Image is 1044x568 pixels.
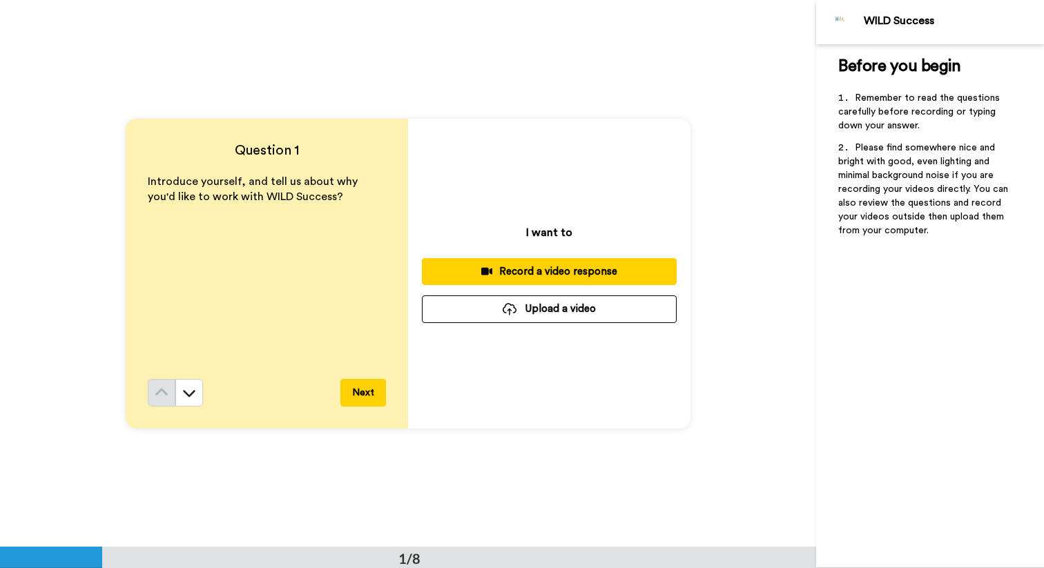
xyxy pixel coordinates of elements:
[838,58,960,75] span: Before you begin
[376,549,443,568] div: 1/8
[148,176,360,203] span: Introduce yourself, and tell us about why you'd like to work with WILD Success?
[148,141,386,160] h4: Question 1
[864,14,1043,28] div: WILD Success
[340,379,386,407] button: Next
[422,258,677,285] button: Record a video response
[824,6,857,39] img: Profile Image
[433,264,666,279] div: Record a video response
[838,143,1011,235] span: Please find somewhere nice and bright with good, even lighting and minimal background noise if yo...
[838,93,1003,130] span: Remember to read the questions carefully before recording or typing down your answer.
[526,224,572,241] p: I want to
[422,295,677,322] button: Upload a video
